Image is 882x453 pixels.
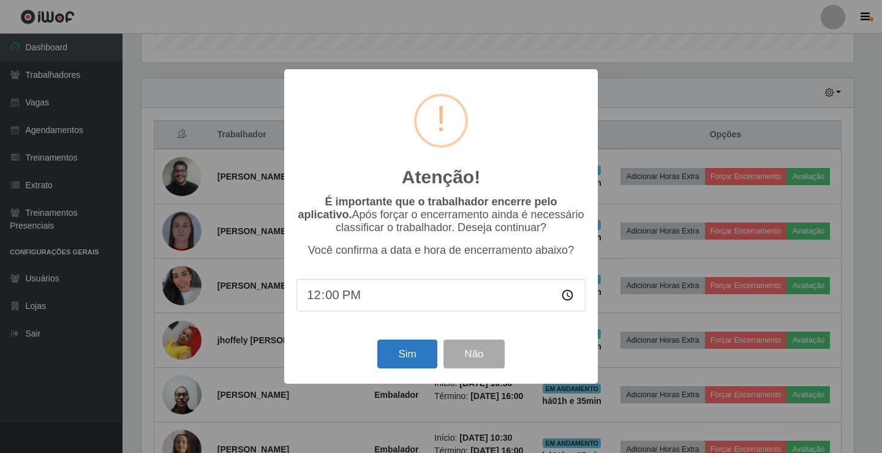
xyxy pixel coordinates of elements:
h2: Atenção! [402,166,480,188]
button: Sim [377,340,437,368]
p: Você confirma a data e hora de encerramento abaixo? [296,244,586,257]
b: É importante que o trabalhador encerre pelo aplicativo. [298,196,557,221]
button: Não [443,340,504,368]
p: Após forçar o encerramento ainda é necessário classificar o trabalhador. Deseja continuar? [296,196,586,234]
